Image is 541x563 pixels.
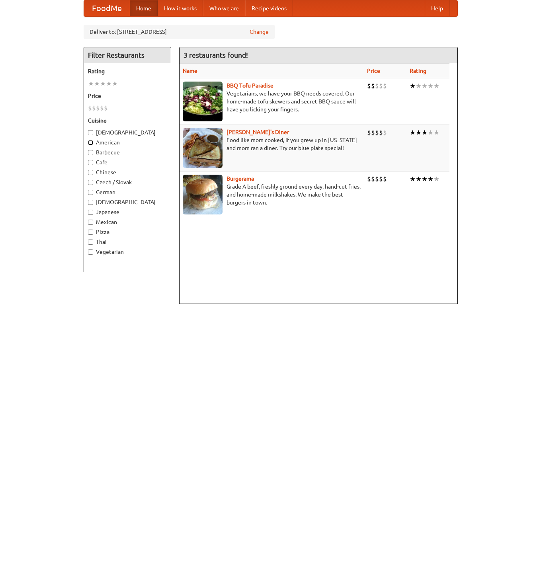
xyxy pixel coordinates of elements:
label: Barbecue [88,148,167,156]
label: Cafe [88,158,167,166]
li: $ [367,175,371,183]
li: ★ [422,175,428,183]
li: $ [371,128,375,137]
a: Home [130,0,158,16]
li: $ [379,175,383,183]
li: $ [379,82,383,90]
li: $ [92,104,96,113]
p: Food like mom cooked, if you grew up in [US_STATE] and mom ran a diner. Try our blue plate special! [183,136,361,152]
li: ★ [410,128,416,137]
li: ★ [416,128,422,137]
a: Help [425,0,449,16]
a: Price [367,68,380,74]
h5: Cuisine [88,117,167,125]
p: Vegetarians, we have your BBQ needs covered. Our home-made tofu skewers and secret BBQ sauce will... [183,90,361,113]
label: Czech / Slovak [88,178,167,186]
img: sallys.jpg [183,128,223,168]
input: German [88,190,93,195]
label: Japanese [88,208,167,216]
li: ★ [422,128,428,137]
li: ★ [434,82,439,90]
a: Burgerama [227,175,254,182]
h5: Price [88,92,167,100]
li: $ [100,104,104,113]
li: $ [88,104,92,113]
label: Chinese [88,168,167,176]
input: Chinese [88,170,93,175]
label: Thai [88,238,167,246]
li: ★ [416,175,422,183]
input: Japanese [88,210,93,215]
a: How it works [158,0,203,16]
input: Czech / Slovak [88,180,93,185]
input: American [88,140,93,145]
li: ★ [434,175,439,183]
li: $ [104,104,108,113]
label: [DEMOGRAPHIC_DATA] [88,198,167,206]
a: FoodMe [84,0,130,16]
a: Who we are [203,0,245,16]
li: ★ [416,82,422,90]
input: Pizza [88,230,93,235]
input: Thai [88,240,93,245]
h5: Rating [88,67,167,75]
li: $ [375,128,379,137]
a: Change [250,28,269,36]
label: [DEMOGRAPHIC_DATA] [88,129,167,136]
div: Deliver to: [STREET_ADDRESS] [84,25,275,39]
input: [DEMOGRAPHIC_DATA] [88,200,93,205]
li: $ [96,104,100,113]
li: ★ [428,82,434,90]
li: ★ [410,82,416,90]
li: $ [367,82,371,90]
a: [PERSON_NAME]'s Diner [227,129,289,135]
li: ★ [106,79,112,88]
a: Rating [410,68,426,74]
a: Recipe videos [245,0,293,16]
li: $ [371,175,375,183]
input: [DEMOGRAPHIC_DATA] [88,130,93,135]
li: $ [383,175,387,183]
li: ★ [410,175,416,183]
li: ★ [422,82,428,90]
ng-pluralize: 3 restaurants found! [184,51,248,59]
li: ★ [434,128,439,137]
a: BBQ Tofu Paradise [227,82,273,89]
li: ★ [428,175,434,183]
input: Barbecue [88,150,93,155]
li: ★ [100,79,106,88]
li: ★ [88,79,94,88]
label: Pizza [88,228,167,236]
label: German [88,188,167,196]
label: Vegetarian [88,248,167,256]
li: $ [383,128,387,137]
a: Name [183,68,197,74]
li: $ [367,128,371,137]
img: burgerama.jpg [183,175,223,214]
h4: Filter Restaurants [84,47,171,63]
li: $ [383,82,387,90]
li: ★ [428,128,434,137]
input: Mexican [88,220,93,225]
li: ★ [112,79,118,88]
li: $ [375,82,379,90]
li: $ [371,82,375,90]
p: Grade A beef, freshly ground every day, hand-cut fries, and home-made milkshakes. We make the bes... [183,183,361,206]
input: Vegetarian [88,249,93,255]
li: ★ [94,79,100,88]
li: $ [379,128,383,137]
label: American [88,138,167,146]
li: $ [375,175,379,183]
label: Mexican [88,218,167,226]
input: Cafe [88,160,93,165]
img: tofuparadise.jpg [183,82,223,121]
